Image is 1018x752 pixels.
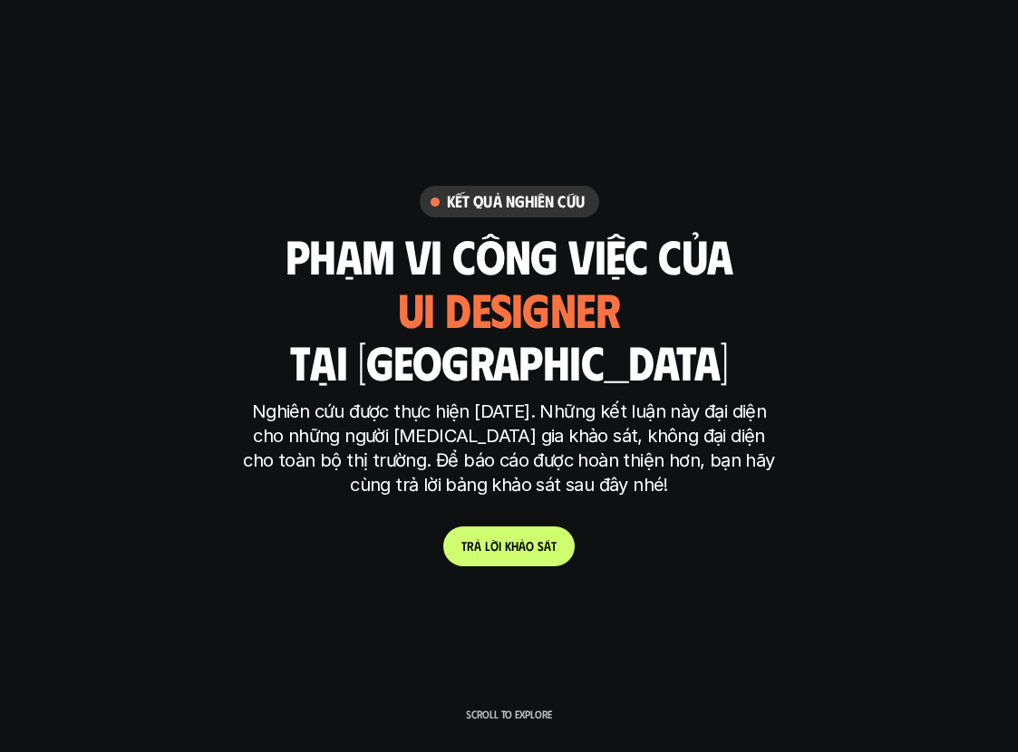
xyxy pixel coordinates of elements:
span: á [544,539,551,554]
p: Nghiên cứu được thực hiện [DATE]. Những kết luận này đại diện cho những người [MEDICAL_DATA] gia ... [238,400,781,497]
span: ờ [490,539,499,554]
span: ả [474,539,481,554]
a: trảlờikhảosát [443,526,575,566]
span: ả [519,539,526,554]
span: h [511,539,519,554]
span: o [526,539,534,554]
span: s [538,539,544,554]
p: Scroll to explore [466,708,552,720]
span: i [499,539,501,554]
h6: Kết quả nghiên cứu [447,191,585,212]
h2: tại [GEOGRAPHIC_DATA] [290,336,728,388]
span: r [467,539,474,554]
span: k [505,539,511,554]
span: l [485,539,490,554]
h2: phạm vi công việc của [286,230,732,282]
span: t [551,539,557,554]
span: t [461,539,467,554]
